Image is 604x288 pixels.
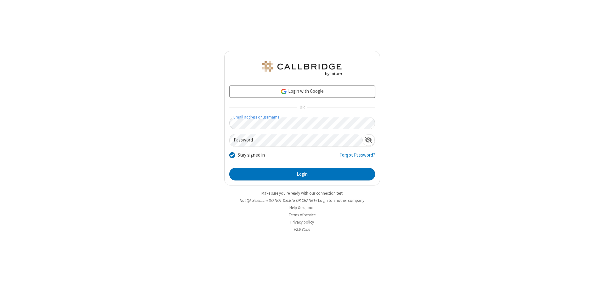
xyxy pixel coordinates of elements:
input: Email address or username [229,117,375,129]
span: OR [297,103,307,112]
a: Forgot Password? [339,152,375,163]
label: Stay signed in [238,152,265,159]
a: Login with Google [229,85,375,98]
li: Not QA Selenium DO NOT DELETE OR CHANGE? [224,197,380,203]
button: Login [229,168,375,180]
input: Password [230,134,362,147]
a: Make sure you're ready with our connection test [261,191,343,196]
a: Privacy policy [290,219,314,225]
img: google-icon.png [280,88,287,95]
a: Help & support [289,205,315,210]
button: Login to another company [318,197,364,203]
div: Show password [362,134,375,146]
li: v2.6.352.6 [224,226,380,232]
img: QA Selenium DO NOT DELETE OR CHANGE [261,61,343,76]
a: Terms of service [289,212,316,218]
